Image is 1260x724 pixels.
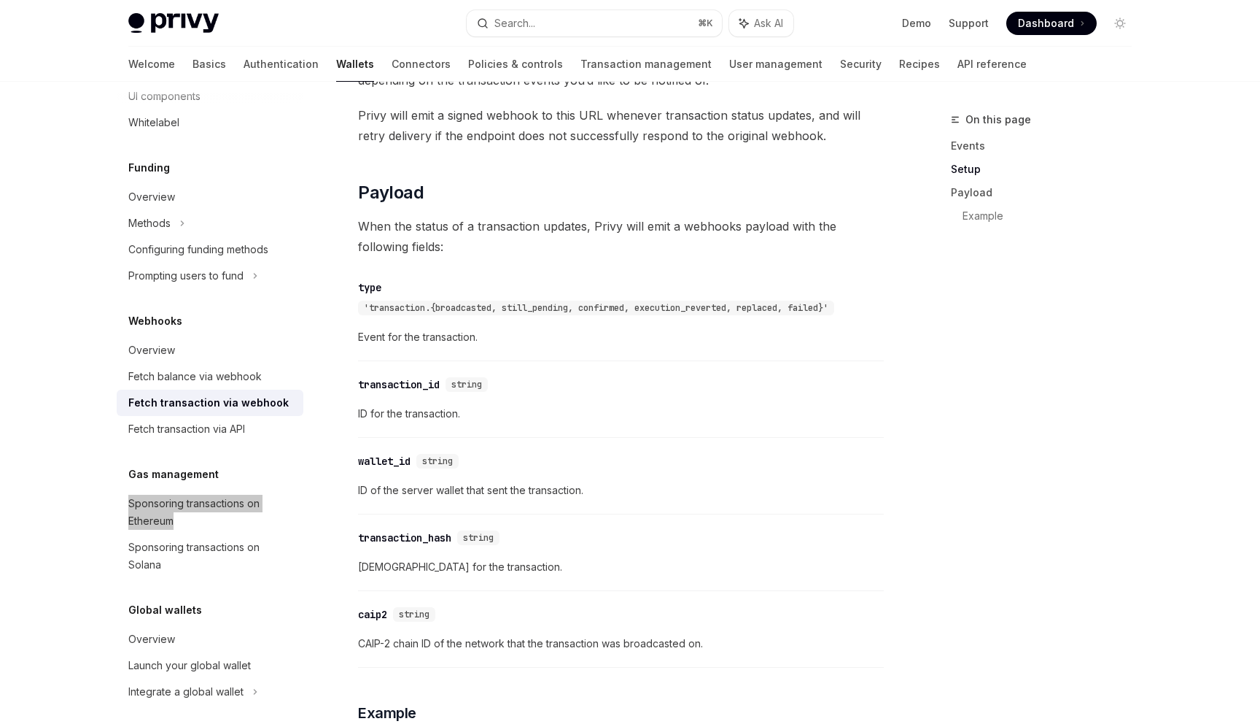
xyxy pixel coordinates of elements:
[580,47,712,82] a: Transaction management
[117,652,303,679] a: Launch your global wallet
[128,159,170,177] h5: Funding
[358,181,424,204] span: Payload
[128,47,175,82] a: Welcome
[192,47,226,82] a: Basics
[422,455,453,467] span: string
[117,534,303,578] a: Sponsoring transactions on Solana
[965,111,1031,128] span: On this page
[467,10,722,36] button: Search...⌘K
[117,236,303,263] a: Configuring funding methods
[902,16,931,31] a: Demo
[128,114,179,131] div: Whitelabel
[949,16,989,31] a: Support
[117,184,303,210] a: Overview
[957,47,1027,82] a: API reference
[729,10,793,36] button: Ask AI
[128,13,219,34] img: light logo
[451,379,482,390] span: string
[754,16,783,31] span: Ask AI
[128,495,295,530] div: Sponsoring transactions on Ethereum
[951,134,1143,158] a: Events
[698,18,713,29] span: ⌘ K
[128,657,251,674] div: Launch your global wallet
[128,368,262,385] div: Fetch balance via webhook
[358,216,884,257] span: When the status of a transaction updates, Privy will emit a webhooks payload with the following f...
[117,109,303,136] a: Whitelabel
[336,47,374,82] a: Wallets
[358,377,440,392] div: transaction_id
[1018,16,1074,31] span: Dashboard
[399,609,429,620] span: string
[128,631,175,648] div: Overview
[358,280,381,295] div: type
[951,158,1143,181] a: Setup
[392,47,451,82] a: Connectors
[128,312,182,330] h5: Webhooks
[358,328,884,346] span: Event for the transaction.
[358,105,884,146] span: Privy will emit a signed webhook to this URL whenever transaction status updates, and will retry ...
[358,703,416,723] span: Example
[128,601,202,619] h5: Global wallets
[128,267,244,285] div: Prompting users to fund
[463,532,494,544] span: string
[899,47,940,82] a: Recipes
[468,47,563,82] a: Policies & controls
[951,181,1143,204] a: Payload
[729,47,822,82] a: User management
[117,390,303,416] a: Fetch transaction via webhook
[128,188,175,206] div: Overview
[364,302,828,314] span: 'transaction.{broadcasted, still_pending, confirmed, execution_reverted, replaced, failed}'
[117,490,303,534] a: Sponsoring transactions on Ethereum
[128,215,171,232] div: Methods
[117,416,303,442] a: Fetch transaction via API
[128,342,175,359] div: Overview
[128,539,295,574] div: Sponsoring transactions on Solana
[840,47,882,82] a: Security
[358,405,884,423] span: ID for the transaction.
[962,204,1143,228] a: Example
[128,394,289,412] div: Fetch transaction via webhook
[244,47,319,82] a: Authentication
[358,454,411,469] div: wallet_id
[358,558,884,576] span: [DEMOGRAPHIC_DATA] for the transaction.
[128,241,268,258] div: Configuring funding methods
[1006,12,1097,35] a: Dashboard
[494,15,535,32] div: Search...
[117,363,303,390] a: Fetch balance via webhook
[128,466,219,483] h5: Gas management
[117,337,303,363] a: Overview
[358,531,451,545] div: transaction_hash
[1108,12,1132,35] button: Toggle dark mode
[128,683,244,701] div: Integrate a global wallet
[358,607,387,622] div: caip2
[117,626,303,652] a: Overview
[128,420,245,438] div: Fetch transaction via API
[358,635,884,652] span: CAIP-2 chain ID of the network that the transaction was broadcasted on.
[358,482,884,499] span: ID of the server wallet that sent the transaction.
